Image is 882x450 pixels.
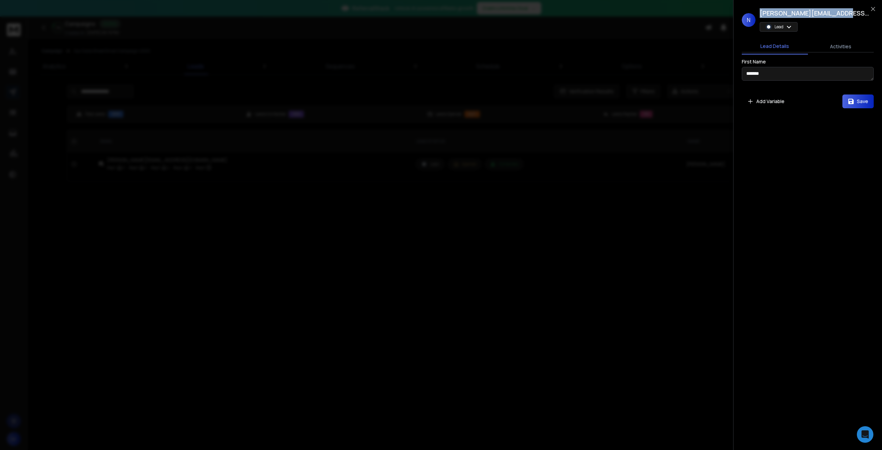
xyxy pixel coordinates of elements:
[742,94,790,108] button: Add Variable
[808,39,874,54] button: Activities
[742,39,808,54] button: Lead Details
[842,94,874,108] button: Save
[742,13,756,27] span: N
[775,24,783,30] p: Lead
[742,59,766,64] label: First Name
[760,8,870,18] h1: [PERSON_NAME][EMAIL_ADDRESS][DOMAIN_NAME]
[857,426,873,443] div: Open Intercom Messenger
